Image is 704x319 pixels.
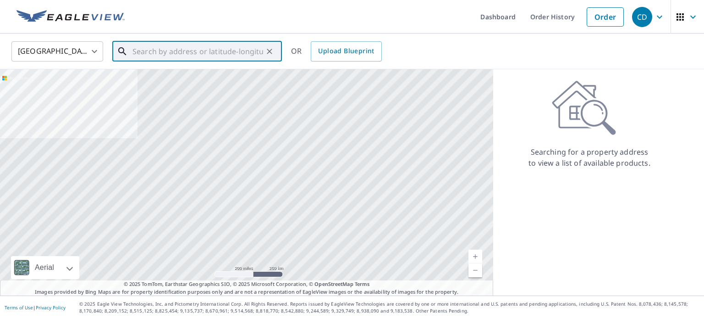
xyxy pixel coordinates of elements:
a: Privacy Policy [36,304,66,311]
a: Terms of Use [5,304,33,311]
span: Upload Blueprint [318,45,374,57]
div: CD [632,7,652,27]
div: Aerial [11,256,79,279]
button: Clear [263,45,276,58]
div: Aerial [32,256,57,279]
span: © 2025 TomTom, Earthstar Geographics SIO, © 2025 Microsoft Corporation, © [124,280,370,288]
a: Order [587,7,624,27]
div: OR [291,41,382,62]
a: Terms [355,280,370,287]
p: © 2025 Eagle View Technologies, Inc. and Pictometry International Corp. All Rights Reserved. Repo... [79,301,699,314]
p: Searching for a property address to view a list of available products. [528,146,651,168]
a: Upload Blueprint [311,41,381,62]
img: EV Logo [16,10,125,24]
a: OpenStreetMap [314,280,353,287]
a: Current Level 5, Zoom Out [468,263,482,277]
p: | [5,305,66,310]
div: [GEOGRAPHIC_DATA] [11,39,103,64]
a: Current Level 5, Zoom In [468,250,482,263]
input: Search by address or latitude-longitude [132,39,263,64]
